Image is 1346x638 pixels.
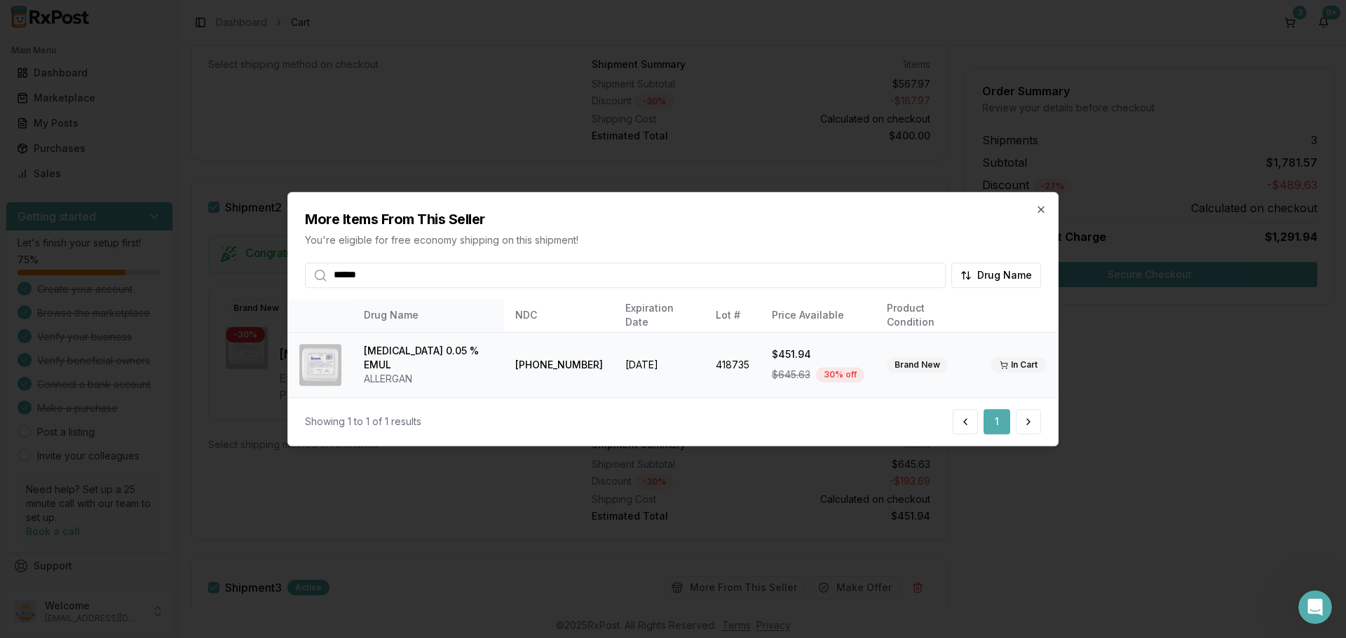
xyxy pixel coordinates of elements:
[876,299,979,333] th: Product Condition
[614,333,705,398] td: [DATE]
[977,268,1032,282] span: Drug Name
[305,209,1041,229] h2: More Items From This Seller
[504,299,614,333] th: NDC
[305,415,421,429] div: Showing 1 to 1 of 1 results
[772,347,864,361] div: $451.94
[299,344,341,386] img: Restasis 0.05 % EMUL
[772,368,810,382] span: $645.63
[951,263,1041,288] button: Drug Name
[353,299,504,333] th: Drug Name
[984,409,1010,434] button: 1
[1298,590,1332,624] iframe: Intercom live chat
[614,299,705,333] th: Expiration Date
[705,299,761,333] th: Lot #
[504,333,614,398] td: [PHONE_NUMBER]
[305,233,1041,247] p: You're eligible for free economy shipping on this shipment!
[887,357,948,373] div: Brand New
[761,299,876,333] th: Price Available
[364,344,493,372] div: [MEDICAL_DATA] 0.05 % EMUL
[364,372,493,386] div: ALLERGAN
[816,367,864,382] div: 30 % off
[991,357,1047,373] div: In Cart
[705,333,761,398] td: 418735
